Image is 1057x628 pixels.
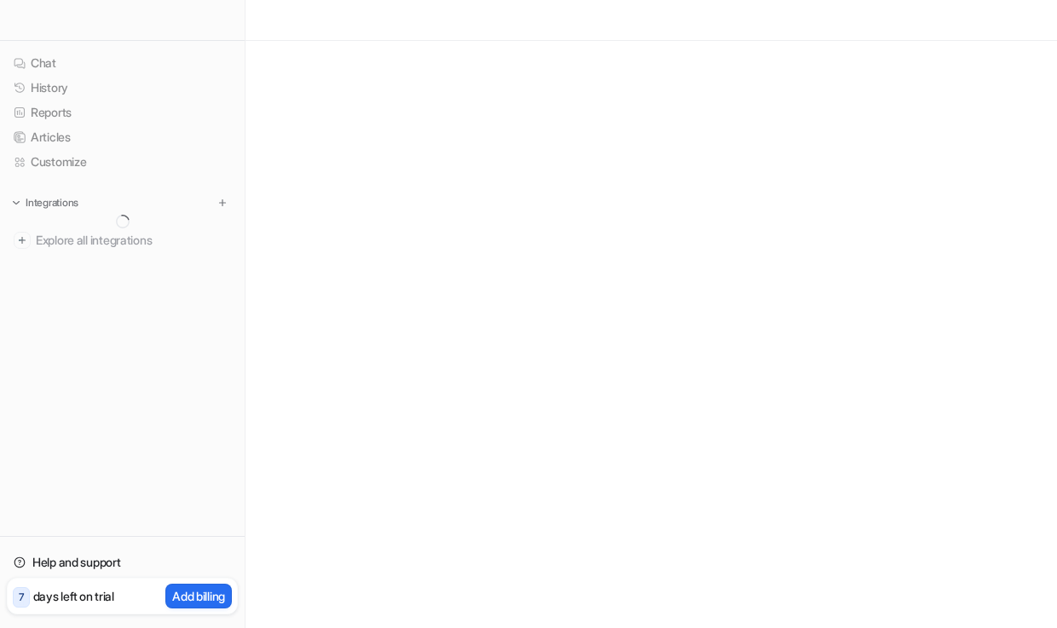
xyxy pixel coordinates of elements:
a: Help and support [7,550,238,574]
img: explore all integrations [14,232,31,249]
a: Customize [7,150,238,174]
a: Articles [7,125,238,149]
p: Add billing [172,587,225,605]
p: days left on trial [33,587,114,605]
button: Integrations [7,194,84,211]
img: expand menu [10,197,22,209]
button: Add billing [165,584,232,608]
p: 7 [19,590,24,605]
span: Explore all integrations [36,227,231,254]
a: Reports [7,101,238,124]
p: Integrations [26,196,78,210]
a: History [7,76,238,100]
img: menu_add.svg [217,197,228,209]
a: Chat [7,51,238,75]
a: Explore all integrations [7,228,238,252]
